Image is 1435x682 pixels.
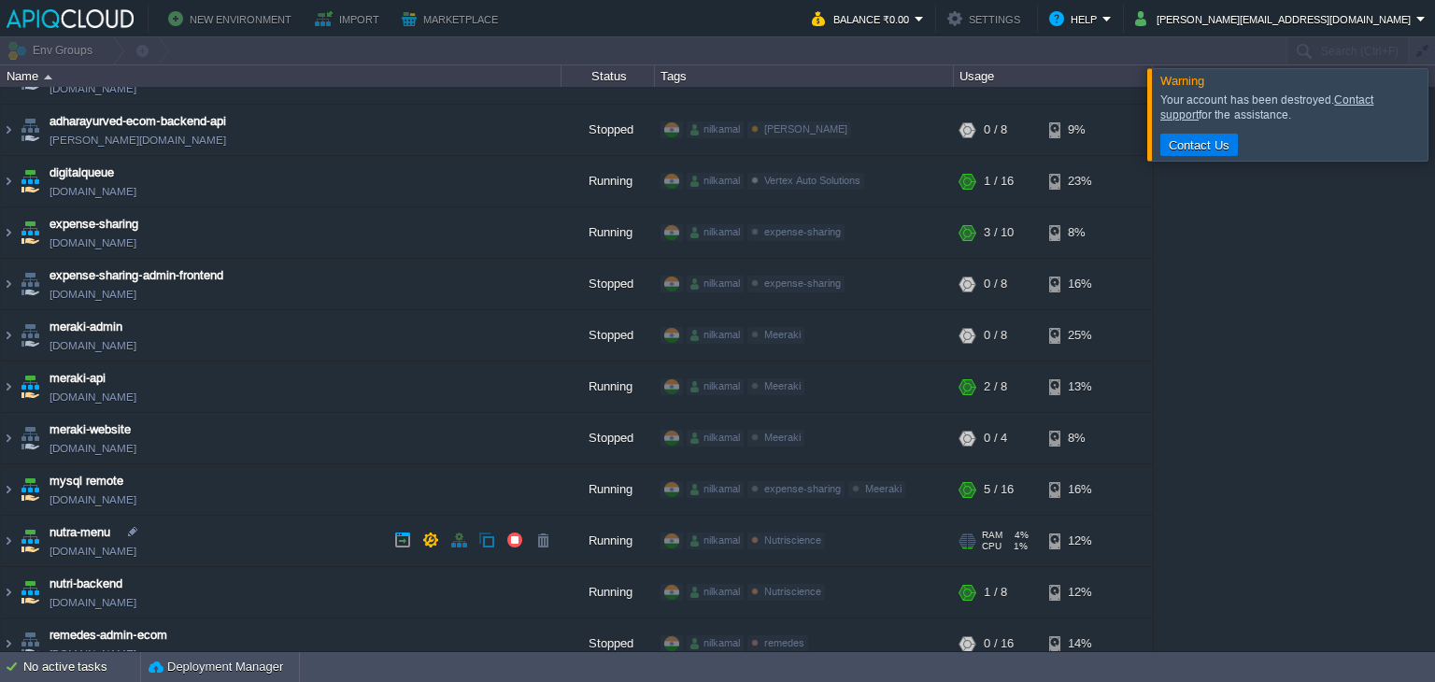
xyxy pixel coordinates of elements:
img: AMDAwAAAACH5BAEAAAAALAAAAAABAAEAAAICRAEAOw== [17,362,43,413]
div: 0 / 8 [984,311,1007,362]
img: AMDAwAAAACH5BAEAAAAALAAAAAABAAEAAAICRAEAOw== [17,465,43,516]
button: Marketplace [402,7,504,30]
a: meraki-admin [50,319,122,337]
span: 4% [1010,531,1029,542]
div: nilkamal [687,636,744,653]
div: nilkamal [687,277,744,293]
img: AMDAwAAAACH5BAEAAAAALAAAAAABAAEAAAICRAEAOw== [1,414,16,464]
button: Deployment Manager [149,658,283,676]
div: Your account has been destroyed. for the assistance. [1160,92,1423,122]
div: 0 / 8 [984,260,1007,310]
button: [PERSON_NAME][EMAIL_ADDRESS][DOMAIN_NAME] [1135,7,1416,30]
div: Running [561,465,655,516]
img: AMDAwAAAACH5BAEAAAAALAAAAAABAAEAAAICRAEAOw== [1,517,16,567]
button: Settings [947,7,1026,30]
img: AMDAwAAAACH5BAEAAAAALAAAAAABAAEAAAICRAEAOw== [17,568,43,618]
div: nilkamal [687,122,744,139]
span: expense-sharing [764,227,841,238]
img: AMDAwAAAACH5BAEAAAAALAAAAAABAAEAAAICRAEAOw== [1,157,16,207]
div: 2 / 8 [984,362,1007,413]
img: AMDAwAAAACH5BAEAAAAALAAAAAABAAEAAAICRAEAOw== [17,311,43,362]
img: AMDAwAAAACH5BAEAAAAALAAAAAABAAEAAAICRAEAOw== [1,362,16,413]
div: nilkamal [687,533,744,550]
div: Running [561,208,655,259]
div: Status [562,65,654,87]
div: 9% [1049,106,1110,156]
div: Tags [656,65,953,87]
div: Running [561,568,655,618]
button: Contact Us [1163,136,1235,153]
a: remedes-admin-ecom [50,627,167,646]
div: 8% [1049,414,1110,464]
span: Meeraki [865,484,902,495]
span: expense-sharing [764,484,841,495]
button: Balance ₹0.00 [812,7,915,30]
span: nutri-backend [50,575,122,594]
div: 12% [1049,568,1110,618]
span: [PERSON_NAME] [764,124,847,135]
a: [DOMAIN_NAME] [50,337,136,356]
a: [DOMAIN_NAME] [50,646,136,664]
a: [DOMAIN_NAME] [50,389,136,407]
div: 12% [1049,517,1110,567]
img: APIQCloud [7,9,134,28]
a: expense-sharing-admin-frontend [50,267,223,286]
div: nilkamal [687,585,744,602]
div: Stopped [561,260,655,310]
img: AMDAwAAAACH5BAEAAAAALAAAAAABAAEAAAICRAEAOw== [17,517,43,567]
a: meraki-website [50,421,131,440]
div: nilkamal [687,431,744,448]
span: [DOMAIN_NAME] [50,491,136,510]
img: AMDAwAAAACH5BAEAAAAALAAAAAABAAEAAAICRAEAOw== [17,157,43,207]
img: AMDAwAAAACH5BAEAAAAALAAAAAABAAEAAAICRAEAOw== [1,260,16,310]
button: New Environment [168,7,297,30]
div: No active tasks [23,652,140,682]
img: AMDAwAAAACH5BAEAAAAALAAAAAABAAEAAAICRAEAOw== [17,260,43,310]
div: Stopped [561,414,655,464]
div: 13% [1049,362,1110,413]
img: AMDAwAAAACH5BAEAAAAALAAAAAABAAEAAAICRAEAOw== [1,311,16,362]
div: Running [561,517,655,567]
a: mysql remote [50,473,123,491]
span: Nutriscience [764,535,821,547]
a: [DOMAIN_NAME] [50,440,136,459]
span: Meeraki [764,433,801,444]
span: Vertex Auto Solutions [764,176,860,187]
a: [DOMAIN_NAME] [50,594,136,613]
div: nilkamal [687,225,744,242]
img: AMDAwAAAACH5BAEAAAAALAAAAAABAAEAAAICRAEAOw== [17,414,43,464]
img: AMDAwAAAACH5BAEAAAAALAAAAAABAAEAAAICRAEAOw== [1,208,16,259]
a: adharayurved-ecom-backend-api [50,113,226,132]
div: Name [2,65,561,87]
div: 23% [1049,157,1110,207]
div: 3 / 10 [984,208,1014,259]
div: Usage [955,65,1152,87]
div: 16% [1049,260,1110,310]
div: 5 / 16 [984,465,1014,516]
img: AMDAwAAAACH5BAEAAAAALAAAAAABAAEAAAICRAEAOw== [1,465,16,516]
div: 14% [1049,619,1110,670]
a: [DOMAIN_NAME] [50,80,136,99]
div: Stopped [561,311,655,362]
div: 8% [1049,208,1110,259]
a: [PERSON_NAME][DOMAIN_NAME] [50,132,226,150]
img: AMDAwAAAACH5BAEAAAAALAAAAAABAAEAAAICRAEAOw== [17,619,43,670]
a: expense-sharing [50,216,138,234]
button: Import [315,7,385,30]
a: [DOMAIN_NAME] [50,286,136,305]
span: CPU [982,542,1002,553]
span: remedes [764,638,804,649]
span: Nutriscience [764,587,821,598]
div: 16% [1049,465,1110,516]
div: Running [561,157,655,207]
a: [DOMAIN_NAME] [50,543,136,561]
img: AMDAwAAAACH5BAEAAAAALAAAAAABAAEAAAICRAEAOw== [44,75,52,79]
div: 0 / 16 [984,619,1014,670]
span: digitalqueue [50,164,114,183]
span: Warning [1160,74,1204,88]
img: AMDAwAAAACH5BAEAAAAALAAAAAABAAEAAAICRAEAOw== [17,106,43,156]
